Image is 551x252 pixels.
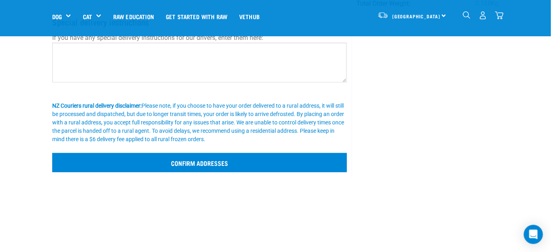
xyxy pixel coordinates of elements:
[479,11,487,20] img: user.png
[52,153,347,172] input: Confirm addresses
[52,102,142,109] b: NZ Couriers rural delivery disclaimer:
[52,12,62,21] a: Dog
[107,0,160,32] a: Raw Education
[160,0,233,32] a: Get started with Raw
[378,12,388,19] img: van-moving.png
[233,0,266,32] a: Vethub
[392,15,441,18] span: [GEOGRAPHIC_DATA]
[83,12,92,21] a: Cat
[52,102,347,144] div: Please note, if you choose to have your order delivered to a rural address, it will still be proc...
[463,11,470,19] img: home-icon-1@2x.png
[495,11,504,20] img: home-icon@2x.png
[524,225,543,244] div: Open Intercom Messenger
[52,33,347,43] p: If you have any special delivery instructions for our drivers, enter them here:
